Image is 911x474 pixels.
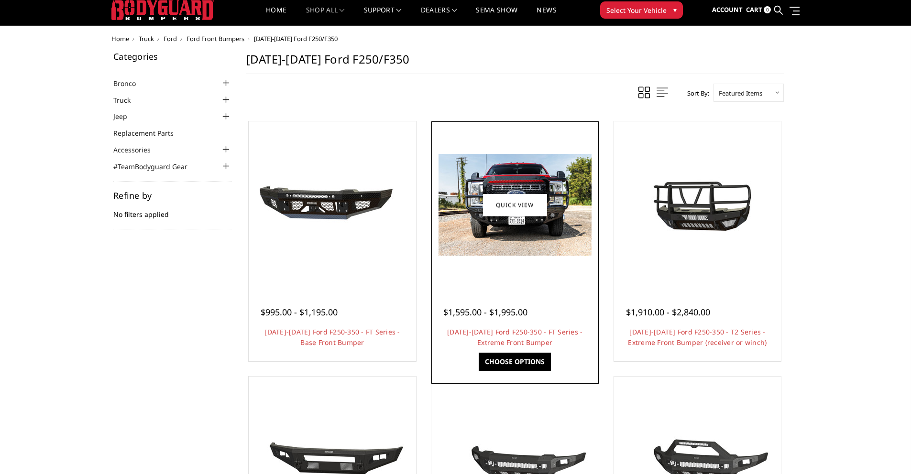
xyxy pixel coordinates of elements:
[113,191,232,200] h5: Refine by
[621,162,774,248] img: 2023-2025 Ford F250-350 - T2 Series - Extreme Front Bumper (receiver or winch)
[479,353,551,371] a: Choose Options
[616,124,779,286] a: 2023-2025 Ford F250-350 - T2 Series - Extreme Front Bumper (receiver or winch) 2023-2025 Ford F25...
[447,327,582,347] a: [DATE]-[DATE] Ford F250-350 - FT Series - Extreme Front Bumper
[113,145,163,155] a: Accessories
[746,5,762,14] span: Cart
[443,306,527,318] span: $1,595.00 - $1,995.00
[712,5,743,14] span: Account
[421,7,457,25] a: Dealers
[606,5,667,15] span: Select Your Vehicle
[439,154,592,256] img: 2023-2025 Ford F250-350 - FT Series - Extreme Front Bumper
[483,194,547,216] a: Quick view
[113,162,199,172] a: #TeamBodyguard Gear
[256,169,409,241] img: 2023-2025 Ford F250-350 - FT Series - Base Front Bumper
[113,191,232,229] div: No filters applied
[682,86,709,100] label: Sort By:
[261,306,338,318] span: $995.00 - $1,195.00
[626,306,710,318] span: $1,910.00 - $2,840.00
[264,327,400,347] a: [DATE]-[DATE] Ford F250-350 - FT Series - Base Front Bumper
[476,7,517,25] a: SEMA Show
[364,7,402,25] a: Support
[537,7,556,25] a: News
[164,34,177,43] a: Ford
[113,95,143,105] a: Truck
[266,7,286,25] a: Home
[863,428,911,474] iframe: Chat Widget
[113,78,148,88] a: Bronco
[251,124,414,286] a: 2023-2025 Ford F250-350 - FT Series - Base Front Bumper
[113,111,139,121] a: Jeep
[113,128,186,138] a: Replacement Parts
[246,52,784,74] h1: [DATE]-[DATE] Ford F250/F350
[187,34,244,43] a: Ford Front Bumpers
[764,6,771,13] span: 0
[306,7,345,25] a: shop all
[139,34,154,43] a: Truck
[254,34,338,43] span: [DATE]-[DATE] Ford F250/F350
[628,327,767,347] a: [DATE]-[DATE] Ford F250-350 - T2 Series - Extreme Front Bumper (receiver or winch)
[434,124,596,286] a: 2023-2025 Ford F250-350 - FT Series - Extreme Front Bumper 2023-2025 Ford F250-350 - FT Series - ...
[600,1,683,19] button: Select Your Vehicle
[673,5,677,15] span: ▾
[111,34,129,43] a: Home
[113,52,232,61] h5: Categories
